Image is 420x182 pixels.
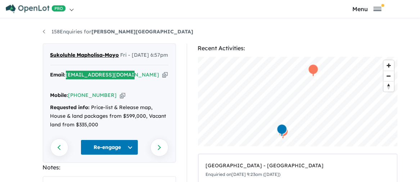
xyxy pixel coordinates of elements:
[43,28,194,35] a: 158Enquiries for[PERSON_NAME][GEOGRAPHIC_DATA]
[6,4,66,13] img: Openlot PRO Logo White
[198,57,398,146] canvas: Map
[384,81,394,92] span: Reset bearing to north
[50,92,68,98] strong: Mobile:
[198,43,398,53] div: Recent Activities:
[206,162,390,170] div: [GEOGRAPHIC_DATA] - [GEOGRAPHIC_DATA]
[66,71,159,78] a: [EMAIL_ADDRESS][DOMAIN_NAME]
[308,64,319,77] div: Map marker
[316,5,418,12] button: Toggle navigation
[50,104,90,111] strong: Requested info:
[92,28,194,35] strong: [PERSON_NAME][GEOGRAPHIC_DATA]
[384,71,394,81] button: Zoom out
[384,60,394,71] button: Zoom in
[384,81,394,92] button: Reset bearing to north
[50,51,119,60] span: Sukoluhle Mapholisa-Moyo
[121,51,168,60] span: Fri - [DATE] 6:57pm
[43,28,378,36] nav: breadcrumb
[50,103,168,129] div: Price-list & Release map, House & land packages from $599,000, Vacant land from $335,000
[120,92,125,99] button: Copy
[277,126,288,139] div: Map marker
[276,124,287,137] div: Map marker
[162,71,168,79] button: Copy
[68,92,117,98] a: [PHONE_NUMBER]
[81,140,138,155] button: Re-engage
[43,163,176,172] div: Notes:
[50,71,66,78] strong: Email:
[206,172,281,177] small: Enquiried on [DATE] 9:23am ([DATE])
